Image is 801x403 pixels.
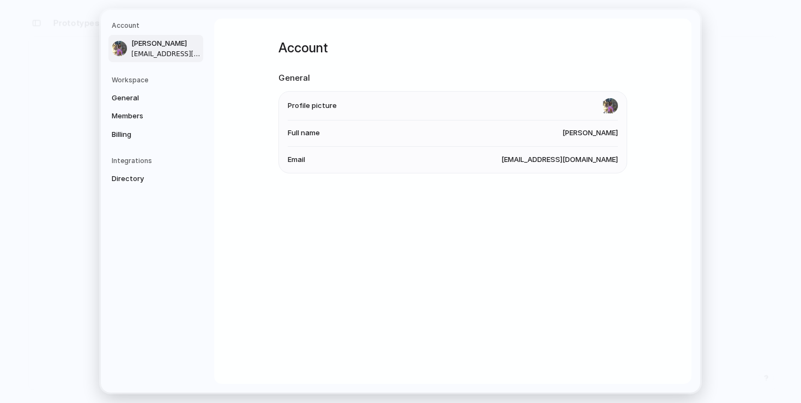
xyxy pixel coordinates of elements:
[112,111,181,122] span: Members
[108,35,203,62] a: [PERSON_NAME][EMAIL_ADDRESS][DOMAIN_NAME]
[501,154,618,165] span: [EMAIL_ADDRESS][DOMAIN_NAME]
[288,154,305,165] span: Email
[131,49,201,59] span: [EMAIL_ADDRESS][DOMAIN_NAME]
[112,173,181,184] span: Directory
[131,38,201,49] span: [PERSON_NAME]
[108,126,203,143] a: Billing
[278,38,627,58] h1: Account
[112,129,181,140] span: Billing
[562,128,618,139] span: [PERSON_NAME]
[288,128,320,139] span: Full name
[108,107,203,125] a: Members
[288,100,337,111] span: Profile picture
[278,72,627,85] h2: General
[112,156,203,166] h5: Integrations
[108,89,203,107] a: General
[108,170,203,188] a: Directory
[112,75,203,85] h5: Workspace
[112,93,181,104] span: General
[112,21,203,31] h5: Account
